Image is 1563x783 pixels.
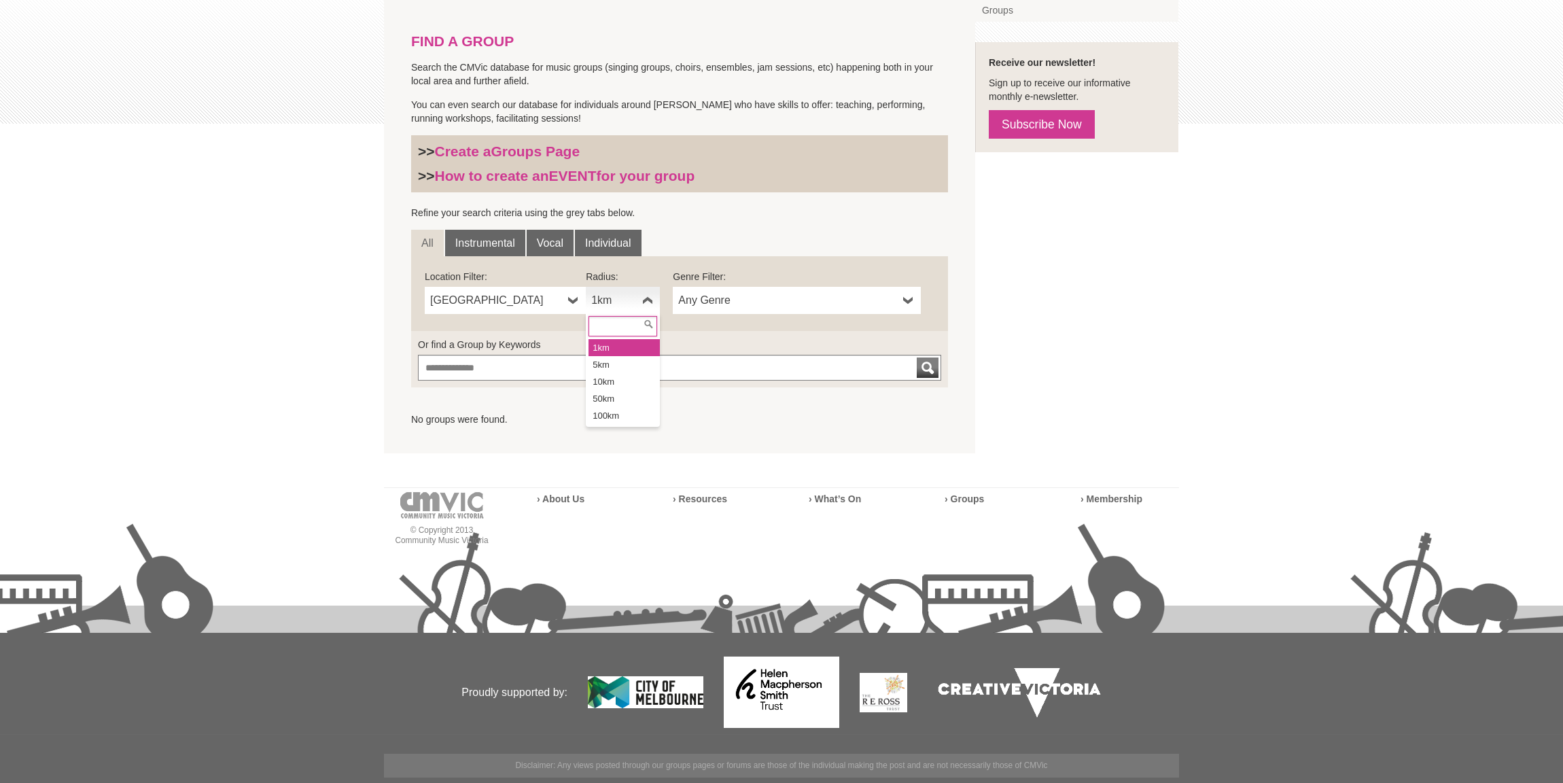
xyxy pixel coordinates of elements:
[589,407,660,424] li: 100km
[989,76,1165,103] p: Sign up to receive our informative monthly e-newsletter.
[491,143,580,159] strong: Groups Page
[928,657,1111,728] img: Creative Victoria Logo
[411,206,948,220] p: Refine your search criteria using the grey tabs below.
[673,270,921,283] label: Genre Filter:
[445,230,525,257] a: Instrumental
[384,525,499,546] p: © Copyright 2013 Community Music Victoria
[989,57,1095,68] strong: Receive our newsletter!
[724,657,839,728] img: Helen Macpherson Smith Trust
[435,168,695,184] a: How to create anEVENTfor your group
[411,98,948,125] p: You can even search our database for individuals around [PERSON_NAME] who have skills to offer: t...
[586,270,660,283] label: Radius:
[989,110,1095,139] a: Subscribe Now
[673,287,921,314] a: Any Genre
[678,292,898,309] span: Any Genre
[945,493,984,504] a: › Groups
[418,338,941,351] label: Or find a Group by Keywords
[411,33,514,49] strong: FIND A GROUP
[673,493,727,504] a: › Resources
[430,292,563,309] span: [GEOGRAPHIC_DATA]
[418,143,941,160] h3: >>
[411,230,444,257] a: All
[589,390,660,407] li: 50km
[589,356,660,373] li: 5km
[549,168,597,184] strong: EVENT
[588,676,703,708] img: City of Melbourne
[411,413,948,426] ul: No groups were found.
[586,287,660,314] a: 1km
[384,754,1179,778] p: Disclaimer: ​Any views posted through our groups pages or forums are those of the individual maki...
[860,673,907,712] img: The Re Ross Trust
[425,287,586,314] a: [GEOGRAPHIC_DATA]
[384,635,567,750] p: Proudly supported by:
[400,492,484,519] img: cmvic-logo-footer.png
[591,292,637,309] span: 1km
[537,493,584,504] a: › About Us
[527,230,574,257] a: Vocal
[425,270,586,283] label: Location Filter:
[1081,493,1142,504] a: › Membership
[589,339,660,356] li: 1km
[411,60,948,88] p: Search the CMVic database for music groups (singing groups, choirs, ensembles, jam sessions, etc)...
[575,230,642,257] a: Individual
[589,373,660,390] li: 10km
[418,167,941,185] h3: >>
[435,143,580,159] a: Create aGroups Page
[809,493,861,504] a: › What’s On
